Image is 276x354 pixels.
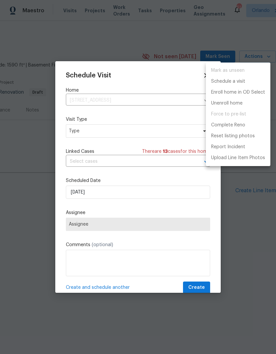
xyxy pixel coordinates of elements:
[211,155,265,161] p: Upload Line Item Photos
[211,100,243,107] p: Unenroll home
[211,144,245,151] p: Report Incident
[211,133,255,140] p: Reset listing photos
[206,109,270,120] span: Setup visit must be completed before moving home to pre-list
[211,78,245,85] p: Schedule a visit
[211,122,245,129] p: Complete Reno
[211,89,265,96] p: Enroll home in OD Select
